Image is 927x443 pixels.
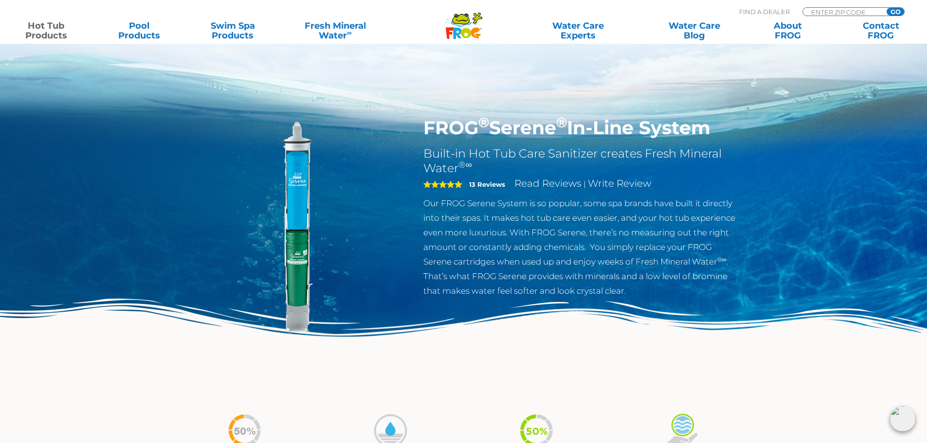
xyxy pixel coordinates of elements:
sup: ® [556,114,567,131]
h2: Built-in Hot Tub Care Sanitizer creates Fresh Mineral Water [423,146,741,176]
a: Read Reviews [514,177,582,189]
input: Zip Code Form [810,8,876,16]
p: Our FROG Serene System is so popular, some spa brands have built it directly into their spas. It ... [423,196,741,298]
img: openIcon [890,406,915,431]
strong: 13 Reviews [469,180,505,188]
sup: ®∞ [458,159,472,170]
a: AboutFROG [751,21,824,40]
a: ContactFROG [845,21,917,40]
h1: FROG Serene In-Line System [423,117,741,139]
sup: ® [478,114,489,131]
a: Water CareExperts [519,21,637,40]
a: PoolProducts [103,21,176,40]
img: serene-inline.png [186,117,409,339]
a: Write Review [588,177,651,189]
span: | [583,179,586,189]
a: Fresh MineralWater∞ [290,21,381,40]
input: GO [887,8,904,16]
a: Water CareBlog [658,21,730,40]
a: Hot TubProducts [10,21,82,40]
span: 5 [423,180,462,188]
sup: ∞ [347,29,352,36]
sup: ®∞ [717,256,727,263]
p: Find A Dealer [739,7,790,16]
a: Swim SpaProducts [197,21,269,40]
